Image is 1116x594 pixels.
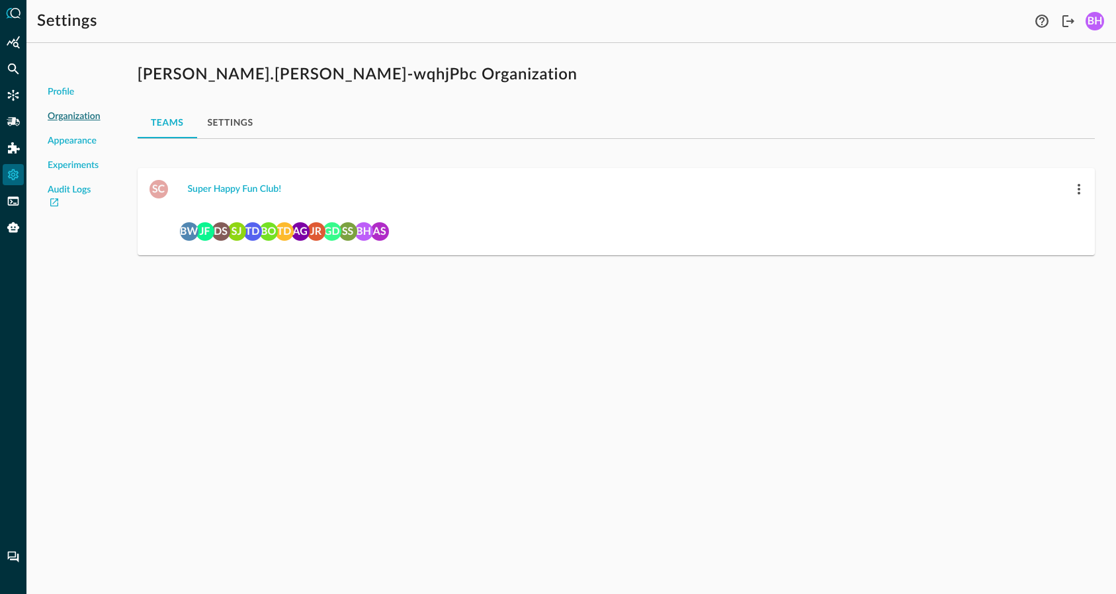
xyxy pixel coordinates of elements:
div: SS [339,222,357,241]
span: bonnie@bonniecarberry.com [259,221,278,239]
button: Super Happy Fun Club! [180,179,290,200]
div: Chat [3,546,24,568]
a: Audit Logs [48,183,101,211]
div: TD [275,222,294,241]
h1: [PERSON_NAME].[PERSON_NAME]-wqhjPbc Organization [138,64,1095,85]
div: Query Agent [3,217,24,238]
div: BO [259,222,278,241]
span: Jonathan Rau [307,221,325,239]
div: FSQL [3,191,24,212]
span: Appearance [48,134,97,148]
div: AS [370,222,389,241]
span: technocrats+devfsql@gmail.com [275,221,294,239]
div: BW [180,222,198,241]
h1: Settings [37,11,97,32]
button: Settings [197,106,264,138]
div: Settings [3,164,24,185]
div: Summary Insights [3,32,24,53]
div: Federated Search [3,58,24,79]
span: Gabi Dombrowski [323,221,341,239]
div: BH [1086,12,1104,30]
span: Profile [48,85,74,99]
button: Logout [1058,11,1079,32]
span: Akash Shastri [370,221,389,239]
div: Pipelines [3,111,24,132]
div: Connectors [3,85,24,106]
span: Organization [48,110,101,124]
span: Experiments [48,159,99,173]
span: technocrats+dev@gmail.com [243,221,262,239]
div: AG [291,222,310,241]
div: TD [243,222,262,241]
span: Jeremy Fisher [196,221,214,239]
div: BH [355,222,373,241]
span: Blake Harris [355,221,373,239]
button: Teams [138,106,197,138]
span: srot+jonteam@query.ai [228,221,246,239]
div: SC [150,180,168,198]
div: DS [212,222,230,241]
div: JF [196,222,214,241]
button: Help [1031,11,1052,32]
span: dhiraj.sharan+jonteam@secdataops.com [212,221,230,239]
span: aejay.goehring+jondev@gmail.com [291,221,310,239]
div: SJ [228,222,246,241]
div: JR [307,222,325,241]
div: Addons [3,138,24,159]
span: Brant Watson [180,221,198,239]
div: GD [323,222,341,241]
span: srot.sinha+jonsteam@gmail.com [339,221,357,239]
